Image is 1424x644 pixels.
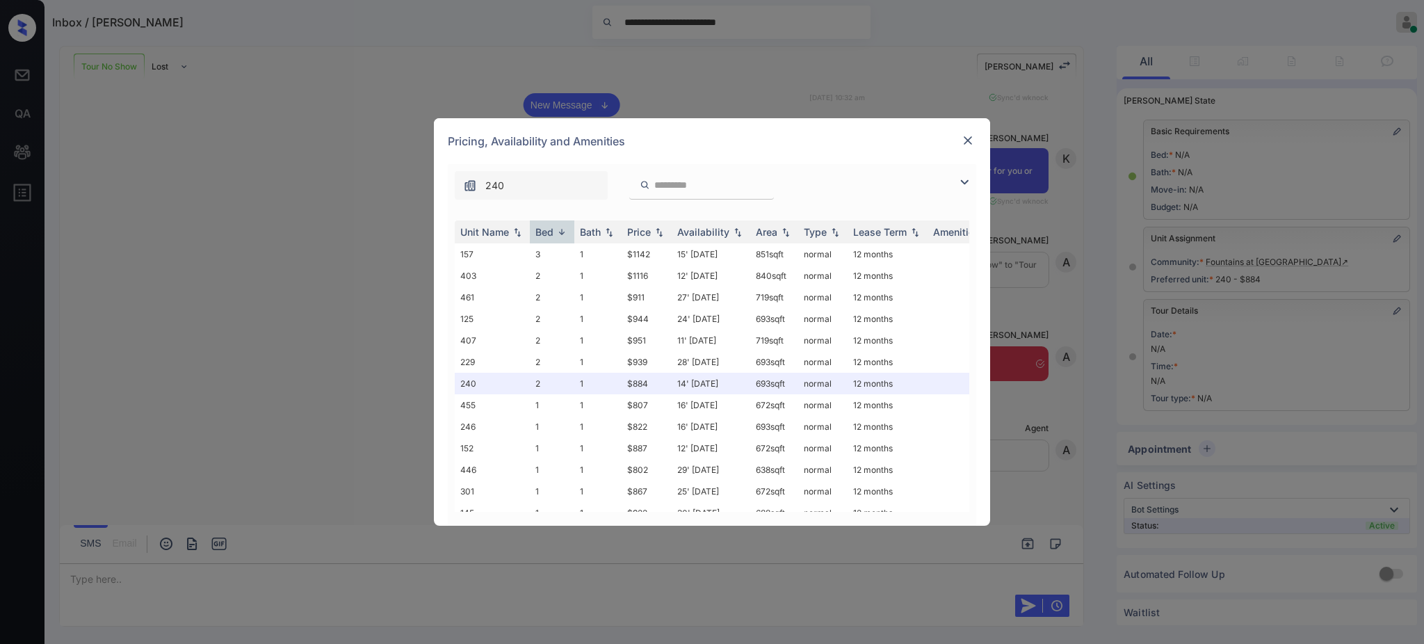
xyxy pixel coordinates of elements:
img: sorting [908,227,922,237]
div: Bed [535,226,553,238]
td: normal [798,265,848,287]
td: 12 months [848,459,928,481]
td: 246 [455,416,530,437]
td: $802 [622,459,672,481]
td: 240 [455,373,530,394]
td: 12 months [848,351,928,373]
td: 28' [DATE] [672,351,750,373]
td: 693 sqft [750,308,798,330]
div: Lease Term [853,226,907,238]
td: normal [798,330,848,351]
td: 693 sqft [750,373,798,394]
td: 24' [DATE] [672,308,750,330]
td: $807 [622,394,672,416]
td: 16' [DATE] [672,394,750,416]
td: normal [798,308,848,330]
td: $1142 [622,243,672,265]
td: 12 months [848,330,928,351]
td: 1 [574,287,622,308]
td: 693 sqft [750,416,798,437]
td: $822 [622,416,672,437]
td: 1 [574,243,622,265]
td: 1 [574,416,622,437]
td: normal [798,459,848,481]
img: sorting [652,227,666,237]
td: 11' [DATE] [672,330,750,351]
td: 152 [455,437,530,459]
td: 12' [DATE] [672,437,750,459]
td: $939 [622,351,672,373]
td: $867 [622,481,672,502]
div: Unit Name [460,226,509,238]
td: 2 [530,265,574,287]
td: normal [798,437,848,459]
span: 240 [485,178,504,193]
td: 1 [530,437,574,459]
td: 12 months [848,287,928,308]
img: sorting [828,227,842,237]
td: 1 [530,502,574,524]
td: 638 sqft [750,459,798,481]
td: normal [798,373,848,394]
td: 403 [455,265,530,287]
td: normal [798,394,848,416]
td: 1 [574,481,622,502]
img: close [961,134,975,147]
td: 1 [574,373,622,394]
td: 29' [DATE] [672,459,750,481]
td: 12 months [848,481,928,502]
td: $884 [622,373,672,394]
td: 672 sqft [750,437,798,459]
td: 14' [DATE] [672,373,750,394]
td: 2 [530,330,574,351]
td: 12 months [848,373,928,394]
td: 15' [DATE] [672,243,750,265]
td: 27' [DATE] [672,287,750,308]
td: 16' [DATE] [672,416,750,437]
td: 12 months [848,437,928,459]
td: 1 [574,459,622,481]
td: 125 [455,308,530,330]
div: Type [804,226,827,238]
td: 693 sqft [750,351,798,373]
td: 229 [455,351,530,373]
img: sorting [510,227,524,237]
td: 2 [530,308,574,330]
div: Amenities [933,226,980,238]
img: sorting [555,227,569,237]
td: 145 [455,502,530,524]
td: 12' [DATE] [672,265,750,287]
td: $911 [622,287,672,308]
td: 1 [574,265,622,287]
div: Price [627,226,651,238]
td: 719 sqft [750,287,798,308]
td: 1 [574,330,622,351]
td: 1 [530,416,574,437]
td: 1 [530,394,574,416]
td: normal [798,481,848,502]
td: $944 [622,308,672,330]
td: 455 [455,394,530,416]
td: 688 sqft [750,502,798,524]
div: Area [756,226,777,238]
td: 30' [DATE] [672,502,750,524]
td: 1 [574,394,622,416]
td: 301 [455,481,530,502]
td: $922 [622,502,672,524]
td: normal [798,502,848,524]
td: 25' [DATE] [672,481,750,502]
td: 12 months [848,394,928,416]
td: 3 [530,243,574,265]
td: $1116 [622,265,672,287]
td: 672 sqft [750,481,798,502]
td: 2 [530,287,574,308]
td: 461 [455,287,530,308]
td: 2 [530,351,574,373]
td: 1 [574,351,622,373]
img: sorting [779,227,793,237]
img: sorting [602,227,616,237]
img: icon-zuma [463,179,477,193]
img: icon-zuma [640,179,650,191]
div: Bath [580,226,601,238]
td: 407 [455,330,530,351]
